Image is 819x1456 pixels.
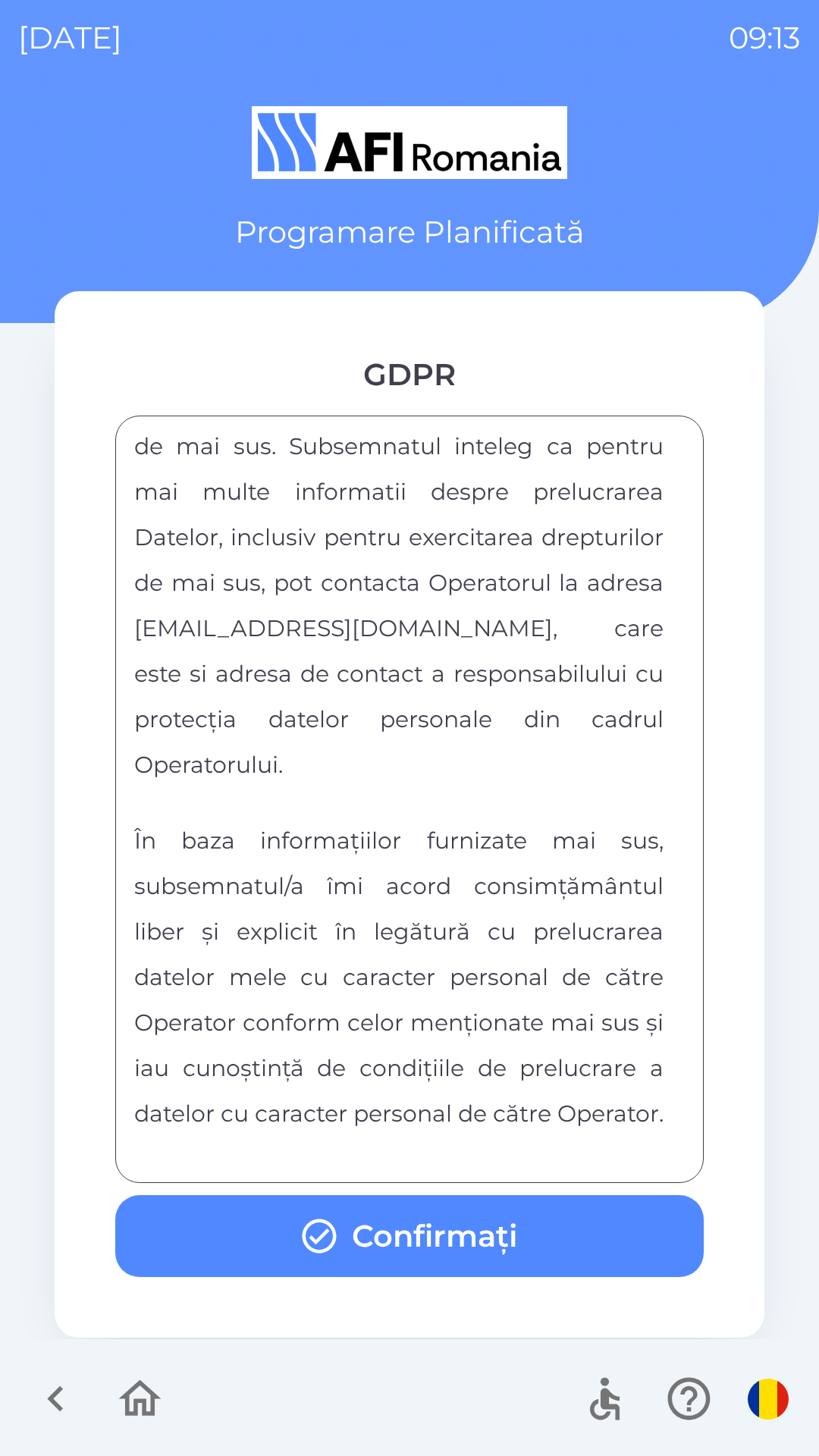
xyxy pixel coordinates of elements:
img: ro flag [748,1379,789,1420]
p: Programare Planificată [235,209,585,255]
span: Sunt informat/ă că prelucrarea datelor mele personale de către Operator se realizează în conformi... [134,296,664,779]
div: GDPR [115,352,704,397]
button: Confirmați [115,1195,704,1277]
p: [DATE] [18,15,122,61]
img: Logo [55,106,764,179]
p: 09:13 [729,15,801,61]
span: În baza informațiilor furnizate mai sus, subsemnatul/a îmi acord consimțământul liber și explicit... [134,827,664,1128]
